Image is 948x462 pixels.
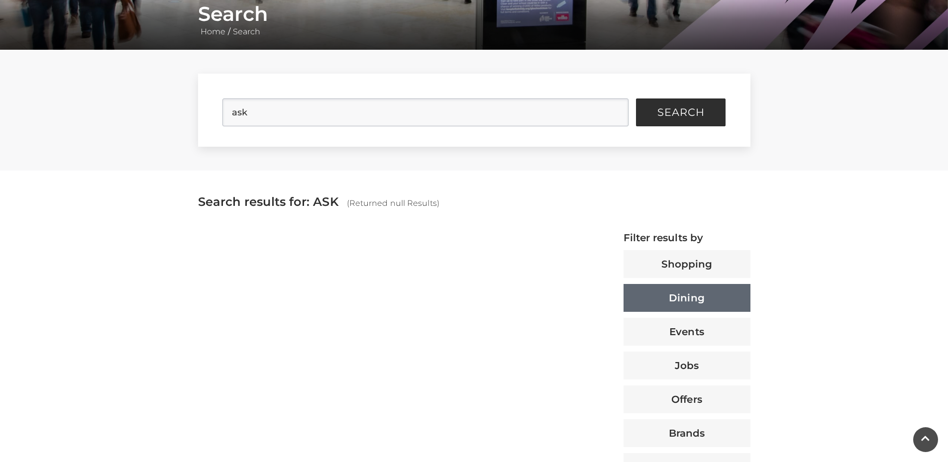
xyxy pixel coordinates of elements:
button: Dining [624,284,750,312]
span: Search results for: ASK [198,194,339,209]
span: (Returned null Results) [347,198,439,208]
a: Search [230,27,263,36]
button: Search [636,98,726,126]
h1: Search [198,2,750,26]
button: Brands [624,419,750,447]
a: Home [198,27,228,36]
button: Jobs [624,352,750,379]
h4: Filter results by [624,232,750,244]
input: Search Site [222,98,629,126]
span: Search [657,107,705,117]
div: / [191,2,758,38]
button: Shopping [624,250,750,278]
button: Offers [624,385,750,413]
button: Events [624,318,750,346]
